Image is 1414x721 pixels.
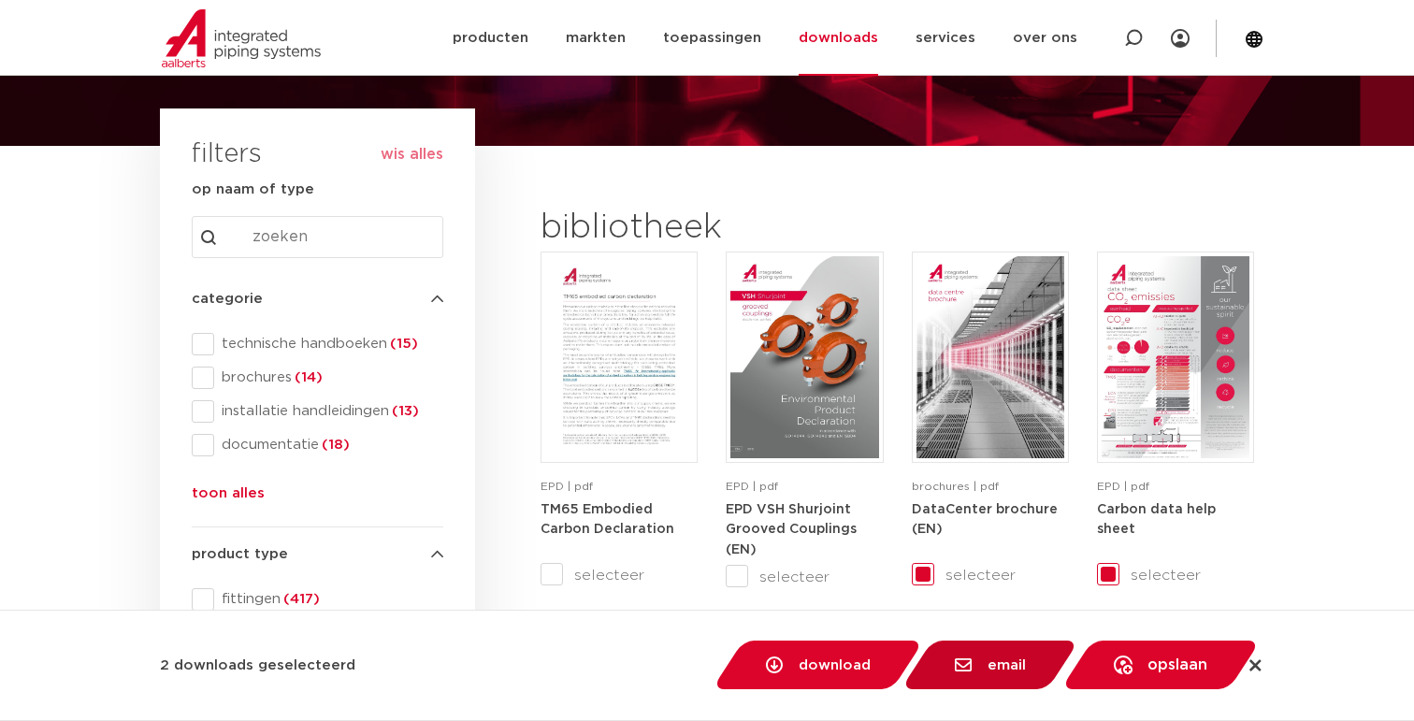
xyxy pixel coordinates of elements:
span: brochures [214,368,443,387]
h4: product type [192,543,443,566]
div: brochures(14) [192,367,443,389]
label: selecteer [541,564,698,586]
span: EPD | pdf [726,481,778,492]
span: brochures | pdf [912,481,999,492]
h4: categorie [192,288,443,310]
div: fittingen(417) [192,588,443,611]
a: download [712,641,924,689]
span: opslaan [1147,657,1207,672]
strong: TM65 Embodied Carbon Declaration [541,503,674,537]
div: installatie handleidingen(13) [192,400,443,423]
span: (417) [281,592,320,606]
button: toon alles [192,483,265,512]
div: mail bestanden [907,641,1038,690]
span: (18) [319,438,350,452]
img: DataCenter_A4Brochure-5011610-2025_1.0_Pegler-UK-pdf.jpg [916,256,1064,458]
div: download zip [718,641,877,690]
a: Carbon data help sheet [1097,502,1216,537]
span: email [988,658,1026,672]
span: fittingen [214,590,443,609]
label: selecteer [1097,564,1254,586]
img: NL-Carbon-data-help-sheet-pdf.jpg [1102,256,1249,458]
a: DataCenter brochure (EN) [912,502,1058,537]
h2: bibliotheek [541,206,873,251]
label: selecteer [726,566,883,588]
a: TM65 Embodied Carbon Declaration [541,502,674,537]
img: VSH-Shurjoint-Grooved-Couplings_A4EPD_5011512_EN-pdf.jpg [730,256,878,458]
button: wis alles [381,145,443,164]
strong: DataCenter brochure (EN) [912,503,1058,537]
span: installatie handleidingen [214,402,443,421]
h3: filters [192,133,262,178]
a: EPD VSH Shurjoint Grooved Couplings (EN) [726,502,857,556]
strong: 2 downloads geselecteerd [160,658,355,672]
span: EPD | pdf [541,481,593,492]
span: (13) [389,404,419,418]
div: opslaan in MyIPS [1067,641,1216,690]
span: technische handboeken [214,335,443,353]
span: (14) [292,370,323,384]
img: TM65-Embodied-Carbon-Declaration-pdf.jpg [545,256,693,458]
span: EPD | pdf [1097,481,1149,492]
div: documentatie(18) [192,434,443,456]
span: (15) [387,337,418,351]
a: email [901,641,1079,689]
span: documentatie [214,436,443,454]
strong: EPD VSH Shurjoint Grooved Couplings (EN) [726,503,857,556]
span: download [799,658,871,672]
strong: Carbon data help sheet [1097,503,1216,537]
label: selecteer [912,564,1069,586]
strong: op naam of type [192,182,314,196]
div: technische handboeken(15) [192,333,443,355]
div: selectie wissen [1246,656,1262,675]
